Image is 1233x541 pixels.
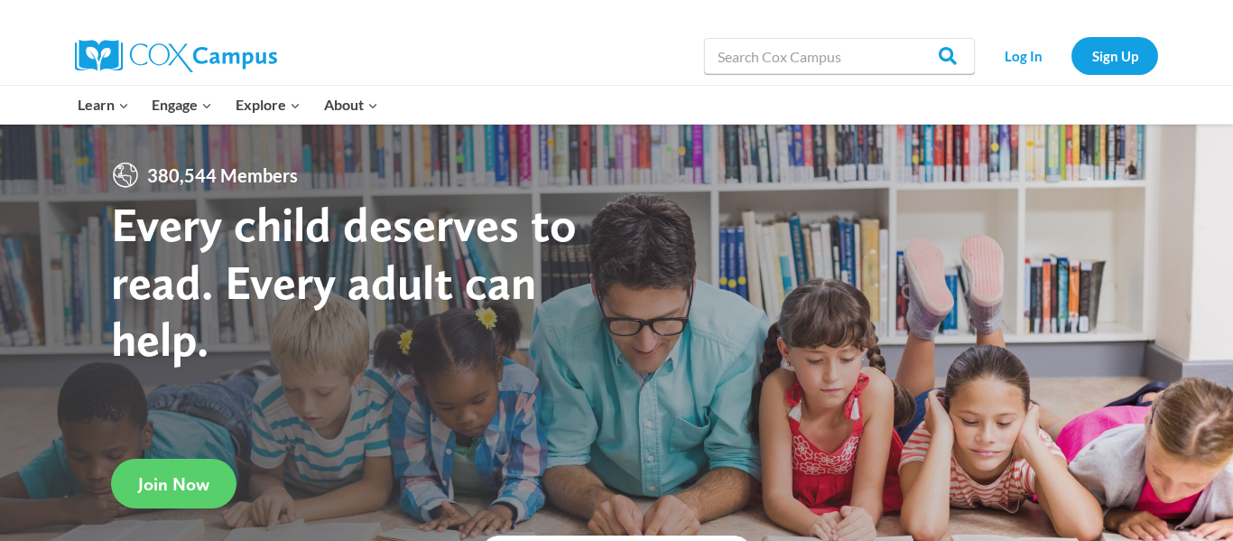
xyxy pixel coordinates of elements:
nav: Secondary Navigation [984,37,1158,74]
span: About [324,93,378,117]
img: Cox Campus [75,40,277,72]
span: Join Now [138,473,209,495]
input: Search Cox Campus [704,38,975,74]
span: Explore [236,93,301,117]
span: Learn [78,93,129,117]
strong: Every child deserves to read. Every adult can help. [111,195,577,368]
a: Log In [984,37,1062,74]
nav: Primary Navigation [66,86,389,124]
a: Sign Up [1071,37,1158,74]
span: Engage [152,93,212,117]
a: Join Now [111,459,236,508]
span: 380,544 Members [140,161,305,190]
